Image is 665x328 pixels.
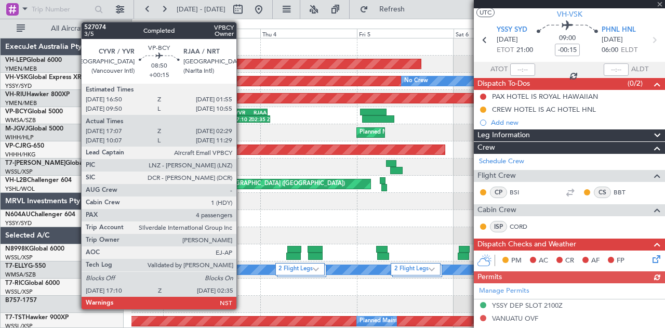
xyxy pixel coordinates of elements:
[477,239,576,251] span: Dispatch Checks and Weather
[32,2,91,17] input: Trip Number
[476,8,495,17] button: UTC
[510,188,533,197] a: BSI
[5,99,37,107] a: YMEN/MEB
[5,246,64,252] a: N8998KGlobal 6000
[404,73,428,89] div: No Crew
[5,314,25,321] span: T7-TST
[177,5,225,14] span: [DATE] - [DATE]
[497,25,527,35] span: YSSY SYD
[313,267,319,271] img: arrow-gray.svg
[5,177,27,183] span: VH-L2B
[594,187,611,198] div: CS
[5,57,26,63] span: VH-LEP
[477,142,495,154] span: Crew
[163,29,260,38] div: Wed 3
[5,109,63,115] a: VP-BCYGlobal 5000
[5,263,46,269] a: T7-ELLYG-550
[5,219,32,227] a: YSSY/SYD
[490,221,507,232] div: ISP
[591,256,600,266] span: AF
[5,91,26,98] span: VH-RIU
[5,82,32,90] a: YSSY/SYD
[5,160,65,166] span: T7-[PERSON_NAME]
[621,45,637,56] span: ELDT
[5,254,33,261] a: WSSL/XSP
[602,45,618,56] span: 06:00
[5,288,33,296] a: WSSL/XSP
[11,20,113,37] button: All Aircraft
[5,212,31,218] span: N604AU
[5,297,37,304] a: B757-1757
[360,125,482,140] div: Planned Maint [GEOGRAPHIC_DATA] (Seletar)
[5,74,85,81] a: VH-VSKGlobal Express XRS
[260,29,357,38] div: Thu 4
[5,280,24,286] span: T7-RIC
[5,116,36,124] a: WMSA/SZB
[557,9,582,20] span: VH-VSK
[5,212,75,218] a: N604AUChallenger 604
[355,1,417,18] button: Refresh
[5,246,29,252] span: N8998K
[631,64,648,75] span: ALDT
[539,256,548,266] span: AC
[617,256,624,266] span: FP
[5,297,26,304] span: B757-1
[251,116,270,122] div: 02:35 Z
[497,35,518,45] span: [DATE]
[5,168,33,176] a: WSSL/XSP
[5,109,28,115] span: VP-BCY
[5,126,28,132] span: M-JGVJ
[357,29,454,38] div: Fri 5
[490,187,507,198] div: CP
[511,256,522,266] span: PM
[614,188,637,197] a: BBT
[492,92,598,101] div: PAX HOTEL IS ROYAL HAWAIIAN
[477,78,530,90] span: Dispatch To-Dos
[5,65,37,73] a: YMEN/MEB
[249,109,267,115] div: RJAA
[5,280,60,286] a: T7-RICGlobal 6000
[477,129,530,141] span: Leg Information
[174,176,345,192] div: Unplanned Maint [GEOGRAPHIC_DATA] ([GEOGRAPHIC_DATA])
[394,265,429,274] label: 2 Flight Legs
[134,21,151,30] div: [DATE]
[602,25,636,35] span: PHNL HNL
[491,118,660,127] div: Add new
[5,185,35,193] a: YSHL/WOL
[628,78,643,89] span: (0/2)
[490,64,508,75] span: ATOT
[602,35,623,45] span: [DATE]
[510,222,533,231] a: CORD
[492,105,596,114] div: CREW HOTEL IS AC HOTEL HNL
[5,263,28,269] span: T7-ELLY
[278,265,313,274] label: 2 Flight Legs
[5,91,70,98] a: VH-RIUHawker 800XP
[5,134,34,141] a: WIHH/HLP
[5,177,72,183] a: VH-L2BChallenger 604
[5,57,62,63] a: VH-LEPGlobal 6000
[233,116,251,122] div: 17:10 Z
[5,143,26,149] span: VP-CJR
[27,25,110,32] span: All Aircraft
[5,271,36,279] a: WMSA/SZB
[516,45,533,56] span: 21:00
[477,204,516,216] span: Cabin Crew
[232,109,249,115] div: CYVR
[5,74,28,81] span: VH-VSK
[477,170,516,182] span: Flight Crew
[497,45,514,56] span: ETOT
[565,256,574,266] span: CR
[479,156,524,167] a: Schedule Crew
[5,160,101,166] a: T7-[PERSON_NAME]Global 7500
[5,314,69,321] a: T7-TSTHawker 900XP
[429,267,435,271] img: arrow-gray.svg
[454,29,550,38] div: Sat 6
[5,143,44,149] a: VP-CJRG-650
[559,33,576,44] span: 09:00
[5,126,63,132] a: M-JGVJGlobal 5000
[370,6,414,13] span: Refresh
[5,151,36,159] a: VHHH/HKG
